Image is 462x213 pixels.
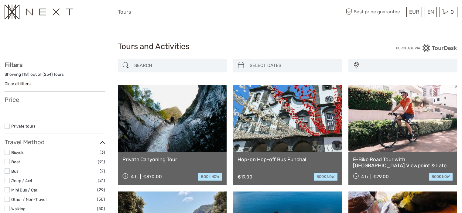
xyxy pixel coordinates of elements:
[97,205,105,212] span: (50)
[5,5,73,19] img: 3282-a978e506-1cde-4c38-be18-ebef36df7ad8_logo_small.png
[5,81,31,86] a: Clear all filters
[11,206,26,211] a: Walking
[5,61,22,68] strong: Filters
[97,186,105,193] span: (29)
[11,159,20,164] a: Boat
[396,44,457,52] img: PurchaseViaTourDesk.png
[198,173,222,181] a: book now
[361,174,368,179] span: 4 h
[353,156,453,169] a: E-Bike Road Tour with [GEOGRAPHIC_DATA] Viewpoint & Late Breakfast
[5,138,105,146] h3: Travel Method
[11,150,25,155] a: Bicycle
[429,173,453,181] a: book now
[98,158,105,165] span: (91)
[5,72,105,81] div: Showing ( ) out of ( ) tours
[238,156,337,162] a: Hop-on Hop-off Bus Funchal
[344,7,405,17] span: Best price guarantee
[409,9,419,15] span: EUR
[97,196,105,203] span: (58)
[118,8,131,16] a: Tours
[100,168,105,175] span: (2)
[314,173,337,181] a: book now
[98,177,105,184] span: (21)
[11,178,32,183] a: Jeep / 4x4
[11,169,19,174] a: Bus
[44,72,51,77] label: 254
[132,60,224,71] input: SEARCH
[100,149,105,156] span: (3)
[450,9,455,15] span: 0
[118,42,344,52] h1: Tours and Activities
[11,124,36,128] a: Private tours
[143,174,162,179] div: €370.00
[131,174,138,179] span: 4 h
[425,7,437,17] div: EN
[11,188,37,192] a: Mini Bus / Car
[23,72,28,77] label: 18
[238,174,252,180] div: €19.00
[5,96,105,103] h3: Price
[247,60,339,71] input: SELECT DATES
[11,197,46,202] a: Other / Non-Travel
[373,174,389,179] div: €79.00
[122,156,222,162] a: Private Canyoning Tour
